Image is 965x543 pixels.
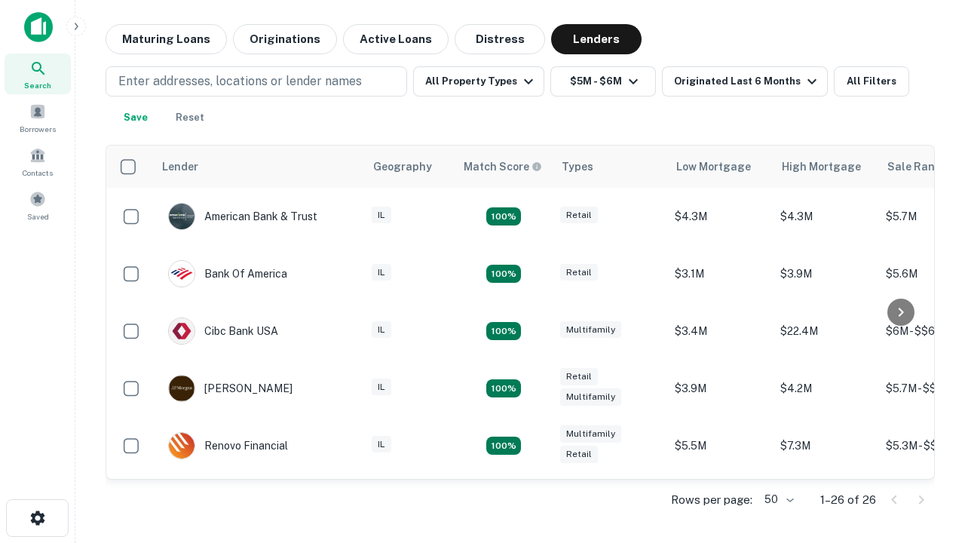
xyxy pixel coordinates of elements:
iframe: Chat Widget [890,374,965,446]
h6: Match Score [464,158,539,175]
button: Lenders [551,24,642,54]
div: Retail [560,264,598,281]
td: $4.3M [773,188,878,245]
a: Search [5,54,71,94]
img: picture [169,433,195,459]
div: Capitalize uses an advanced AI algorithm to match your search with the best lender. The match sco... [464,158,542,175]
td: $3.9M [773,245,878,302]
td: $3.1M [667,245,773,302]
button: All Filters [834,66,909,97]
img: picture [169,261,195,287]
td: $3.9M [667,360,773,417]
div: High Mortgage [782,158,861,176]
button: Maturing Loans [106,24,227,54]
img: picture [169,318,195,344]
td: $2.2M [667,474,773,532]
div: IL [372,436,391,453]
img: picture [169,376,195,401]
div: Retail [560,207,598,224]
div: [PERSON_NAME] [168,375,293,402]
div: Matching Properties: 4, hasApolloMatch: undefined [486,265,521,283]
div: IL [372,207,391,224]
td: $4.2M [773,360,878,417]
div: Multifamily [560,388,621,406]
div: Cibc Bank USA [168,318,278,345]
div: Retail [560,368,598,385]
div: American Bank & Trust [168,203,317,230]
p: 1–26 of 26 [820,491,876,509]
button: Originations [233,24,337,54]
td: $4.3M [667,188,773,245]
div: Low Mortgage [676,158,751,176]
th: Types [553,146,667,188]
span: Borrowers [20,123,56,135]
a: Saved [5,185,71,225]
div: Bank Of America [168,260,287,287]
td: $7.3M [773,417,878,474]
div: Types [562,158,593,176]
div: IL [372,321,391,339]
img: capitalize-icon.png [24,12,53,42]
span: Saved [27,210,49,222]
button: Distress [455,24,545,54]
div: Retail [560,446,598,463]
button: Save your search to get updates of matches that match your search criteria. [112,103,160,133]
th: High Mortgage [773,146,878,188]
div: Matching Properties: 4, hasApolloMatch: undefined [486,322,521,340]
div: Multifamily [560,321,621,339]
div: Geography [373,158,432,176]
a: Borrowers [5,97,71,138]
div: Originated Last 6 Months [674,72,821,90]
th: Capitalize uses an advanced AI algorithm to match your search with the best lender. The match sco... [455,146,553,188]
p: Rows per page: [671,491,752,509]
td: $3.4M [667,302,773,360]
button: Originated Last 6 Months [662,66,828,97]
span: Search [24,79,51,91]
td: $3.1M [773,474,878,532]
button: Reset [166,103,214,133]
p: Enter addresses, locations or lender names [118,72,362,90]
td: $22.4M [773,302,878,360]
div: IL [372,264,391,281]
td: $5.5M [667,417,773,474]
th: Geography [364,146,455,188]
th: Lender [153,146,364,188]
a: Contacts [5,141,71,182]
div: IL [372,379,391,396]
div: Matching Properties: 4, hasApolloMatch: undefined [486,379,521,397]
button: Enter addresses, locations or lender names [106,66,407,97]
div: Matching Properties: 7, hasApolloMatch: undefined [486,207,521,225]
img: picture [169,204,195,229]
button: $5M - $6M [550,66,656,97]
div: Renovo Financial [168,432,288,459]
div: Matching Properties: 4, hasApolloMatch: undefined [486,437,521,455]
span: Contacts [23,167,53,179]
div: Multifamily [560,425,621,443]
div: Lender [162,158,198,176]
button: All Property Types [413,66,544,97]
th: Low Mortgage [667,146,773,188]
button: Active Loans [343,24,449,54]
div: 50 [758,489,796,511]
